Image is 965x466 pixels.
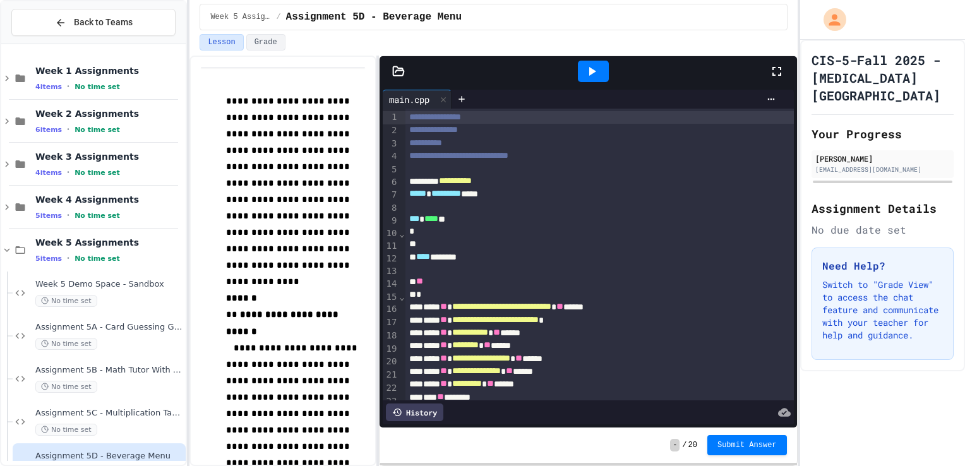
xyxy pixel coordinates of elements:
span: No time set [75,254,120,263]
span: - [670,439,680,451]
span: • [67,210,69,220]
div: 16 [383,303,399,316]
span: • [67,253,69,263]
span: 4 items [35,169,62,177]
div: 20 [383,355,399,369]
h2: Your Progress [812,125,954,143]
span: Week 2 Assignments [35,108,183,119]
span: Assignment 5C - Multiplication Table for Jedi Academy [35,408,183,419]
span: Week 5 Assignments [35,237,183,248]
div: [EMAIL_ADDRESS][DOMAIN_NAME] [815,165,950,174]
span: Fold line [399,292,405,302]
span: 6 items [35,126,62,134]
div: 6 [383,176,399,189]
span: 20 [688,440,697,450]
div: No due date set [812,222,954,237]
span: No time set [75,126,120,134]
span: 4 items [35,83,62,91]
span: No time set [75,169,120,177]
span: Back to Teams [74,16,133,29]
span: / [682,440,686,450]
span: No time set [75,83,120,91]
span: Fold line [399,229,405,239]
span: Assignment 5B - Math Tutor With Loops and Switch [35,365,183,376]
div: 12 [383,253,399,266]
span: Assignment 5D - Beverage Menu [35,451,183,462]
div: History [386,403,443,421]
div: 10 [383,227,399,240]
h1: CIS-5-Fall 2025 - [MEDICAL_DATA][GEOGRAPHIC_DATA] [812,51,954,104]
div: 23 [383,395,399,409]
div: [PERSON_NAME] [815,153,950,164]
div: 22 [383,382,399,395]
span: • [67,81,69,92]
div: 13 [383,265,399,278]
span: / [276,12,280,22]
button: Grade [246,34,285,51]
div: 2 [383,124,399,138]
p: Switch to "Grade View" to access the chat feature and communicate with your teacher for help and ... [822,278,943,342]
iframe: chat widget [860,361,952,414]
span: Week 1 Assignments [35,65,183,76]
div: 5 [383,164,399,176]
div: 7 [383,189,399,202]
div: 17 [383,316,399,330]
div: main.cpp [383,93,436,106]
span: 5 items [35,254,62,263]
div: 21 [383,369,399,382]
button: Lesson [200,34,243,51]
div: 8 [383,202,399,215]
div: main.cpp [383,90,452,109]
span: Week 3 Assignments [35,151,183,162]
span: • [67,124,69,134]
span: Week 4 Assignments [35,194,183,205]
iframe: chat widget [912,415,952,453]
span: Week 5 Demo Space - Sandbox [35,279,183,290]
div: 4 [383,150,399,164]
span: Submit Answer [717,440,777,450]
span: Assignment 5A - Card Guessing Game [35,322,183,333]
div: 3 [383,138,399,151]
span: No time set [75,212,120,220]
button: Back to Teams [11,9,176,36]
div: 11 [383,240,399,253]
span: No time set [35,295,97,307]
span: No time set [35,338,97,350]
div: 9 [383,215,399,228]
h3: Need Help? [822,258,943,273]
span: • [67,167,69,177]
span: Week 5 Assignments [210,12,271,22]
span: Assignment 5D - Beverage Menu [286,9,462,25]
div: 14 [383,278,399,291]
div: 18 [383,330,399,343]
span: No time set [35,424,97,436]
div: 19 [383,343,399,356]
div: 15 [383,291,399,304]
span: 5 items [35,212,62,220]
div: My Account [810,5,849,34]
span: No time set [35,381,97,393]
h2: Assignment Details [812,200,954,217]
button: Submit Answer [707,435,787,455]
div: 1 [383,111,399,124]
